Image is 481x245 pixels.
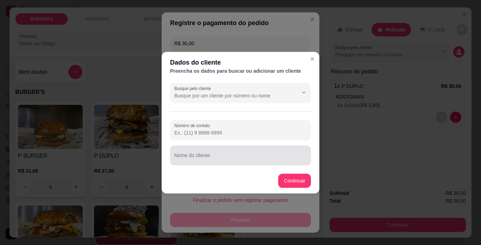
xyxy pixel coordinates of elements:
[307,53,318,65] button: Close
[174,129,307,136] input: Número de contato
[174,85,213,91] label: Busque pelo cliente
[170,58,311,67] div: Dados do cliente
[298,87,310,98] button: Show suggestions
[174,122,212,129] label: Número de contato
[174,155,307,162] input: Nome do cliente
[278,174,311,188] button: Continuar
[170,67,311,74] div: Preencha os dados para buscar ou adicionar um cliente
[174,92,287,99] input: Busque pelo cliente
